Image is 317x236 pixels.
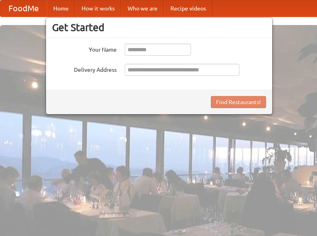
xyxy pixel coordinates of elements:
[75,0,121,17] a: How it works
[164,0,212,17] a: Recipe videos
[52,44,117,54] label: Your Name
[211,96,266,108] button: Find Restaurants!
[121,0,164,17] a: Who we are
[52,21,266,33] h3: Get Started
[0,0,47,17] a: FoodMe
[47,0,75,17] a: Home
[52,64,117,74] label: Delivery Address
